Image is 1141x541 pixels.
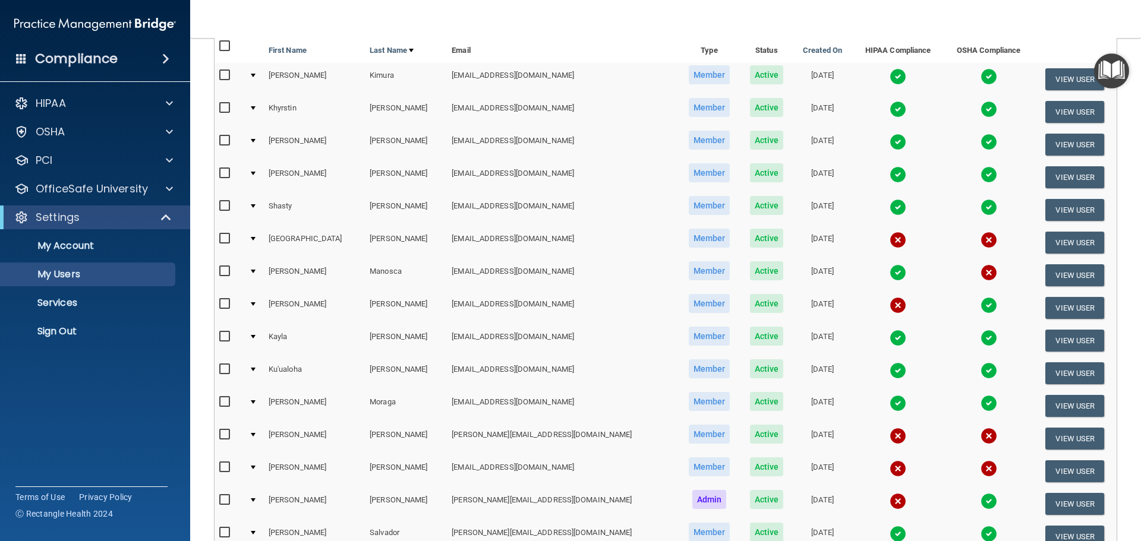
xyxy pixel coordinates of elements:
[1045,362,1104,384] button: View User
[8,325,170,337] p: Sign Out
[890,330,906,346] img: tick.e7d51cea.svg
[689,359,730,378] span: Member
[1045,460,1104,482] button: View User
[890,264,906,281] img: tick.e7d51cea.svg
[890,232,906,248] img: cross.ca9f0e7f.svg
[890,428,906,444] img: cross.ca9f0e7f.svg
[793,422,852,455] td: [DATE]
[36,125,65,139] p: OSHA
[793,194,852,226] td: [DATE]
[689,98,730,117] span: Member
[447,128,678,161] td: [EMAIL_ADDRESS][DOMAIN_NAME]
[981,101,997,118] img: tick.e7d51cea.svg
[14,182,173,196] a: OfficeSafe University
[447,63,678,96] td: [EMAIL_ADDRESS][DOMAIN_NAME]
[1094,53,1129,88] button: Open Resource Center
[981,493,997,510] img: tick.e7d51cea.svg
[447,357,678,390] td: [EMAIL_ADDRESS][DOMAIN_NAME]
[689,294,730,313] span: Member
[689,392,730,411] span: Member
[365,324,447,357] td: [PERSON_NAME]
[1045,297,1104,319] button: View User
[264,96,365,128] td: Khyrstin
[750,65,784,84] span: Active
[8,240,170,252] p: My Account
[793,292,852,324] td: [DATE]
[8,297,170,309] p: Services
[36,210,80,224] p: Settings
[447,488,678,520] td: [PERSON_NAME][EMAIL_ADDRESS][DOMAIN_NAME]
[1045,199,1104,221] button: View User
[793,63,852,96] td: [DATE]
[447,455,678,488] td: [EMAIL_ADDRESS][DOMAIN_NAME]
[365,194,447,226] td: [PERSON_NAME]
[1045,493,1104,515] button: View User
[447,34,678,63] th: Email
[269,43,307,58] a: First Name
[1045,232,1104,254] button: View User
[264,455,365,488] td: [PERSON_NAME]
[1045,264,1104,286] button: View User
[36,182,148,196] p: OfficeSafe University
[803,43,842,58] a: Created On
[692,490,727,509] span: Admin
[264,292,365,324] td: [PERSON_NAME]
[750,163,784,182] span: Active
[1045,395,1104,417] button: View User
[35,50,118,67] h4: Compliance
[793,161,852,194] td: [DATE]
[750,392,784,411] span: Active
[981,395,997,412] img: tick.e7d51cea.svg
[981,134,997,150] img: tick.e7d51cea.svg
[264,226,365,259] td: [GEOGRAPHIC_DATA]
[689,457,730,476] span: Member
[264,422,365,455] td: [PERSON_NAME]
[370,43,414,58] a: Last Name
[365,422,447,455] td: [PERSON_NAME]
[365,390,447,422] td: Moraga
[750,359,784,378] span: Active
[981,68,997,85] img: tick.e7d51cea.svg
[365,96,447,128] td: [PERSON_NAME]
[15,491,65,503] a: Terms of Use
[750,490,784,509] span: Active
[264,194,365,226] td: Shasty
[981,428,997,444] img: cross.ca9f0e7f.svg
[981,199,997,216] img: tick.e7d51cea.svg
[447,96,678,128] td: [EMAIL_ADDRESS][DOMAIN_NAME]
[689,261,730,280] span: Member
[890,166,906,183] img: tick.e7d51cea.svg
[890,460,906,477] img: cross.ca9f0e7f.svg
[689,327,730,346] span: Member
[793,259,852,292] td: [DATE]
[981,297,997,314] img: tick.e7d51cea.svg
[36,153,52,167] p: PCI
[793,390,852,422] td: [DATE]
[750,457,784,476] span: Active
[793,128,852,161] td: [DATE]
[750,131,784,150] span: Active
[447,194,678,226] td: [EMAIL_ADDRESS][DOMAIN_NAME]
[1045,68,1104,90] button: View User
[447,324,678,357] td: [EMAIL_ADDRESS][DOMAIN_NAME]
[264,63,365,96] td: [PERSON_NAME]
[1045,428,1104,450] button: View User
[14,96,173,110] a: HIPAA
[689,425,730,444] span: Member
[447,259,678,292] td: [EMAIL_ADDRESS][DOMAIN_NAME]
[750,294,784,313] span: Active
[447,292,678,324] td: [EMAIL_ADDRESS][DOMAIN_NAME]
[740,34,793,63] th: Status
[689,131,730,150] span: Member
[447,422,678,455] td: [PERSON_NAME][EMAIL_ADDRESS][DOMAIN_NAME]
[890,199,906,216] img: tick.e7d51cea.svg
[264,488,365,520] td: [PERSON_NAME]
[14,153,173,167] a: PCI
[981,264,997,281] img: cross.ca9f0e7f.svg
[890,297,906,314] img: cross.ca9f0e7f.svg
[793,226,852,259] td: [DATE]
[1045,134,1104,156] button: View User
[14,12,176,36] img: PMB logo
[793,96,852,128] td: [DATE]
[264,128,365,161] td: [PERSON_NAME]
